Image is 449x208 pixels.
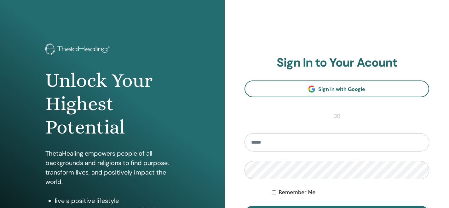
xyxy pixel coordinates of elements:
a: Sign In with Google [245,80,429,97]
div: Keep me authenticated indefinitely or until I manually logout [272,189,429,196]
label: Remember Me [279,189,315,196]
h2: Sign In to Your Acount [245,56,429,70]
p: ThetaHealing empowers people of all backgrounds and religions to find purpose, transform lives, a... [45,149,179,187]
span: or [330,112,343,120]
li: live a positive lifestyle [55,196,179,205]
span: Sign In with Google [318,86,365,92]
h1: Unlock Your Highest Potential [45,69,179,139]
